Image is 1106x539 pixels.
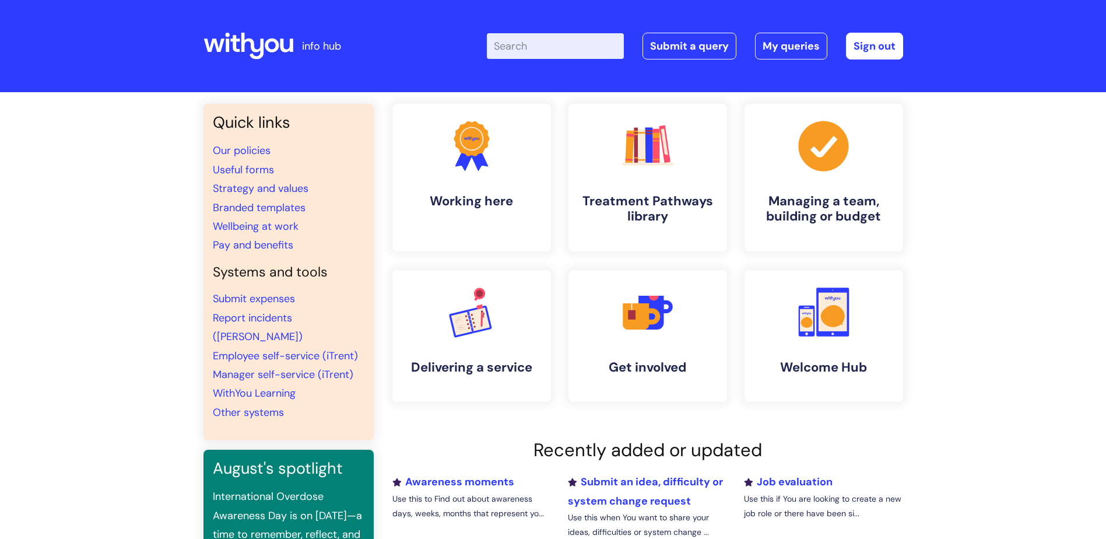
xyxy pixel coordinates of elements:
[392,104,551,251] a: Working here
[745,270,903,402] a: Welcome Hub
[302,37,341,55] p: info hub
[487,33,624,59] input: Search
[213,386,296,400] a: WithYou Learning
[642,33,736,60] a: Submit a query
[754,360,894,375] h4: Welcome Hub
[213,219,299,233] a: Wellbeing at work
[213,367,353,381] a: Manager self-service (iTrent)
[392,270,551,402] a: Delivering a service
[392,439,903,461] h2: Recently added or updated
[213,238,293,252] a: Pay and benefits
[213,181,308,195] a: Strategy and values
[745,104,903,251] a: Managing a team, building or budget
[568,270,727,402] a: Get involved
[213,143,271,157] a: Our policies
[578,194,718,225] h4: Treatment Pathways library
[568,104,727,251] a: Treatment Pathways library
[213,349,358,363] a: Employee self-service (iTrent)
[213,113,364,132] h3: Quick links
[213,459,364,478] h3: August's spotlight
[213,292,295,306] a: Submit expenses
[213,264,364,281] h4: Systems and tools
[213,163,274,177] a: Useful forms
[744,492,903,521] p: Use this if You are looking to create a new job role or there have been si...
[392,475,514,489] a: Awareness moments
[754,194,894,225] h4: Managing a team, building or budget
[578,360,718,375] h4: Get involved
[755,33,827,60] a: My queries
[487,33,903,60] div: | -
[744,475,833,489] a: Job evaluation
[213,405,284,419] a: Other systems
[402,194,542,209] h4: Working here
[392,492,551,521] p: Use this to Find out about awareness days, weeks, months that represent yo...
[213,201,306,215] a: Branded templates
[402,360,542,375] h4: Delivering a service
[846,33,903,60] a: Sign out
[568,475,723,508] a: Submit an idea, difficulty or system change request
[213,311,303,344] a: Report incidents ([PERSON_NAME])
